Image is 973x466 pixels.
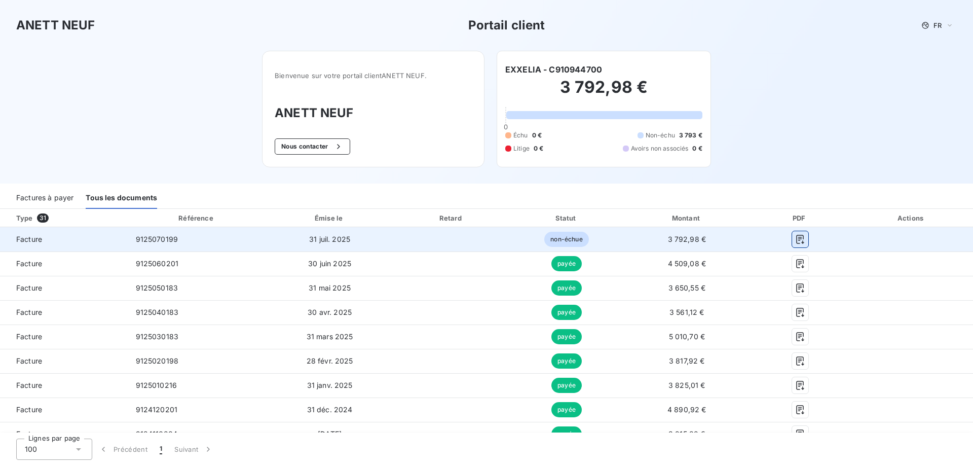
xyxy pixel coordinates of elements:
[8,283,120,293] span: Facture
[668,259,706,268] span: 4 509,08 €
[8,380,120,390] span: Facture
[504,123,508,131] span: 0
[136,429,178,438] span: 9124110204
[8,356,120,366] span: Facture
[551,402,582,417] span: payée
[8,405,120,415] span: Facture
[16,16,95,34] h3: ANETT NEUF
[513,144,530,153] span: Litige
[307,332,353,341] span: 31 mars 2025
[318,429,342,438] span: [DATE]
[154,439,168,460] button: 1
[37,213,49,223] span: 31
[25,444,37,454] span: 100
[275,71,472,80] span: Bienvenue sur votre portail client ANETT NEUF .
[505,77,702,107] h2: 3 792,98 €
[551,280,582,296] span: payée
[8,332,120,342] span: Facture
[669,308,704,316] span: 3 561,12 €
[308,308,352,316] span: 30 avr. 2025
[513,131,528,140] span: Échu
[505,63,602,76] h6: EXXELIA - C910944700
[86,188,157,209] div: Tous les documents
[8,259,120,269] span: Facture
[668,429,705,438] span: 3 215,82 €
[178,214,213,222] div: Référence
[275,138,350,155] button: Nous contacter
[631,144,689,153] span: Avoirs non associés
[136,259,179,268] span: 9125060201
[136,283,178,292] span: 9125050183
[8,307,120,317] span: Facture
[679,131,702,140] span: 3 793 €
[468,16,545,34] h3: Portail client
[668,235,706,243] span: 3 792,98 €
[307,381,353,389] span: 31 janv. 2025
[852,213,971,223] div: Actions
[752,213,848,223] div: PDF
[551,353,582,369] span: payée
[268,213,391,223] div: Émise le
[309,235,350,243] span: 31 juil. 2025
[136,405,178,414] span: 9124120201
[10,213,126,223] div: Type
[308,259,351,268] span: 30 juin 2025
[136,381,177,389] span: 9125010216
[136,332,179,341] span: 9125030183
[8,429,120,439] span: Facture
[532,131,542,140] span: 0 €
[551,426,582,442] span: payée
[669,332,705,341] span: 5 010,70 €
[395,213,508,223] div: Retard
[544,232,588,247] span: non-échue
[646,131,675,140] span: Non-échu
[692,144,702,153] span: 0 €
[534,144,543,153] span: 0 €
[667,405,706,414] span: 4 890,92 €
[551,378,582,393] span: payée
[668,381,705,389] span: 3 825,01 €
[16,188,73,209] div: Factures à payer
[136,356,179,365] span: 9125020198
[92,439,154,460] button: Précédent
[8,234,120,244] span: Facture
[551,329,582,344] span: payée
[625,213,748,223] div: Montant
[136,235,178,243] span: 9125070199
[275,104,472,122] h3: ANETT NEUF
[168,439,219,460] button: Suivant
[933,21,942,29] span: FR
[307,356,353,365] span: 28 févr. 2025
[309,283,351,292] span: 31 mai 2025
[136,308,179,316] span: 9125040183
[668,283,706,292] span: 3 650,55 €
[669,356,705,365] span: 3 817,92 €
[512,213,622,223] div: Statut
[160,444,162,454] span: 1
[551,256,582,271] span: payée
[551,305,582,320] span: payée
[307,405,353,414] span: 31 déc. 2024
